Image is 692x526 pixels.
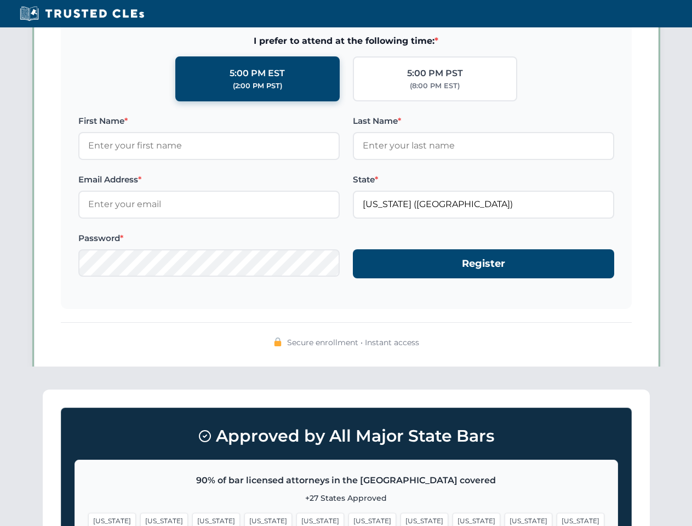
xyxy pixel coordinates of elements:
[88,473,604,488] p: 90% of bar licensed attorneys in the [GEOGRAPHIC_DATA] covered
[78,115,340,128] label: First Name
[353,249,614,278] button: Register
[78,132,340,159] input: Enter your first name
[273,338,282,346] img: 🔒
[230,66,285,81] div: 5:00 PM EST
[78,191,340,218] input: Enter your email
[353,115,614,128] label: Last Name
[16,5,147,22] img: Trusted CLEs
[78,232,340,245] label: Password
[75,421,618,451] h3: Approved by All Major State Bars
[233,81,282,92] div: (2:00 PM PST)
[353,173,614,186] label: State
[410,81,460,92] div: (8:00 PM EST)
[353,191,614,218] input: Florida (FL)
[88,492,604,504] p: +27 States Approved
[353,132,614,159] input: Enter your last name
[287,336,419,348] span: Secure enrollment • Instant access
[78,34,614,48] span: I prefer to attend at the following time:
[78,173,340,186] label: Email Address
[407,66,463,81] div: 5:00 PM PST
